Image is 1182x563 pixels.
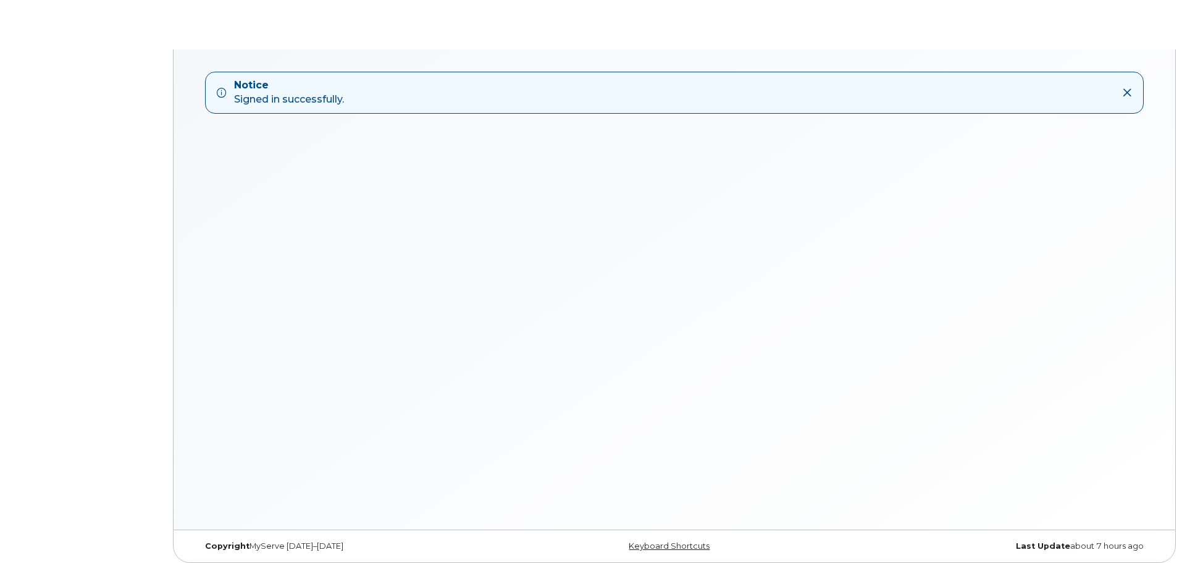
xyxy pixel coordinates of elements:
[1016,541,1070,551] strong: Last Update
[834,541,1153,551] div: about 7 hours ago
[205,541,249,551] strong: Copyright
[234,78,344,93] strong: Notice
[629,541,710,551] a: Keyboard Shortcuts
[196,541,515,551] div: MyServe [DATE]–[DATE]
[234,78,344,107] div: Signed in successfully.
